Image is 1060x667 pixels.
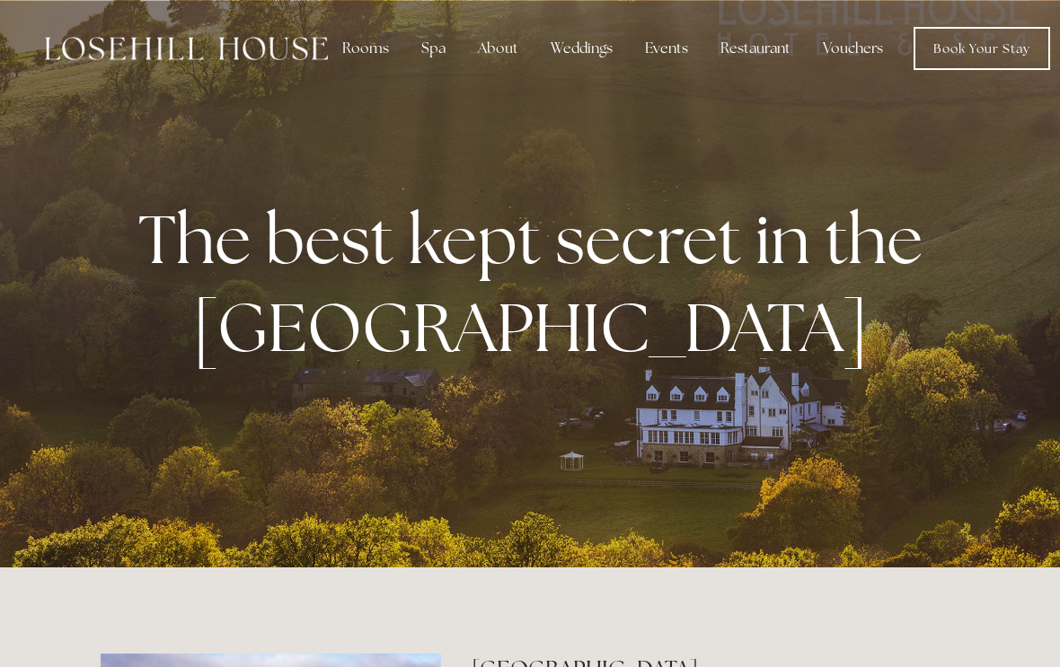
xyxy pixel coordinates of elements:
div: Restaurant [706,31,805,66]
div: Rooms [328,31,403,66]
img: Losehill House [45,37,328,60]
div: About [464,31,533,66]
a: Book Your Stay [914,27,1050,70]
div: Events [631,31,702,66]
a: Vouchers [808,31,897,66]
div: Weddings [536,31,627,66]
div: Spa [407,31,460,66]
strong: The best kept secret in the [GEOGRAPHIC_DATA] [138,195,937,371]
